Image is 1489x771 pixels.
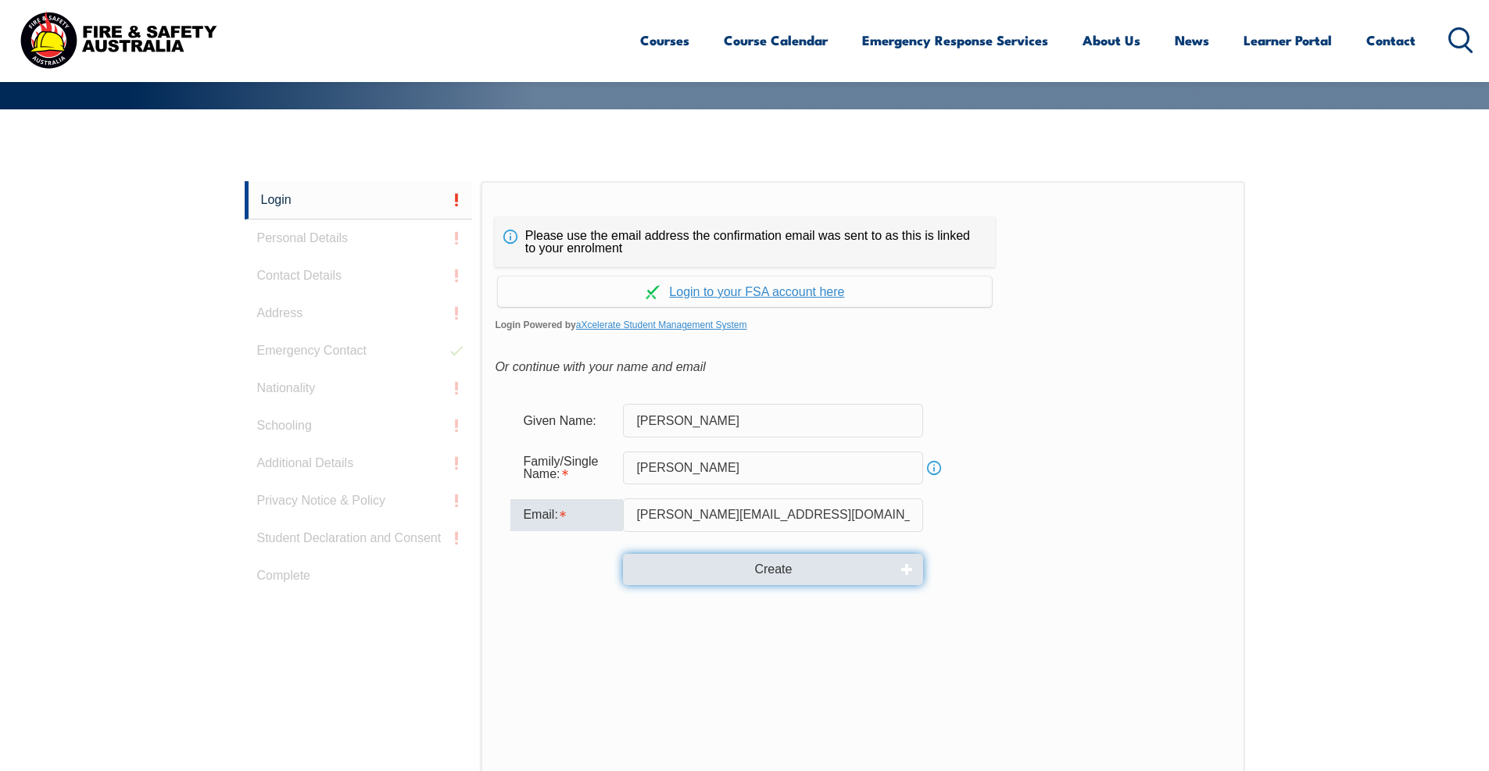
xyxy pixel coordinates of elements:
div: Family/Single Name is required. [510,447,623,489]
a: Info [923,457,945,479]
div: Or continue with your name and email [495,355,1230,379]
div: Email is required. [510,499,623,530]
a: Emergency Response Services [862,20,1048,61]
a: News [1175,20,1209,61]
span: Login Powered by [495,313,1230,337]
div: Please use the email address the confirmation email was sent to as this is linked to your enrolment [495,217,995,267]
button: Create [623,554,923,585]
a: Contact [1366,20,1416,61]
a: aXcelerate Student Management System [576,319,747,330]
a: Learner Portal [1244,20,1332,61]
a: Login [245,181,473,220]
div: Given Name: [510,405,623,435]
img: Log in withaxcelerate [646,285,660,299]
a: About Us [1083,20,1140,61]
a: Course Calendar [724,20,828,61]
a: Courses [640,20,689,61]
